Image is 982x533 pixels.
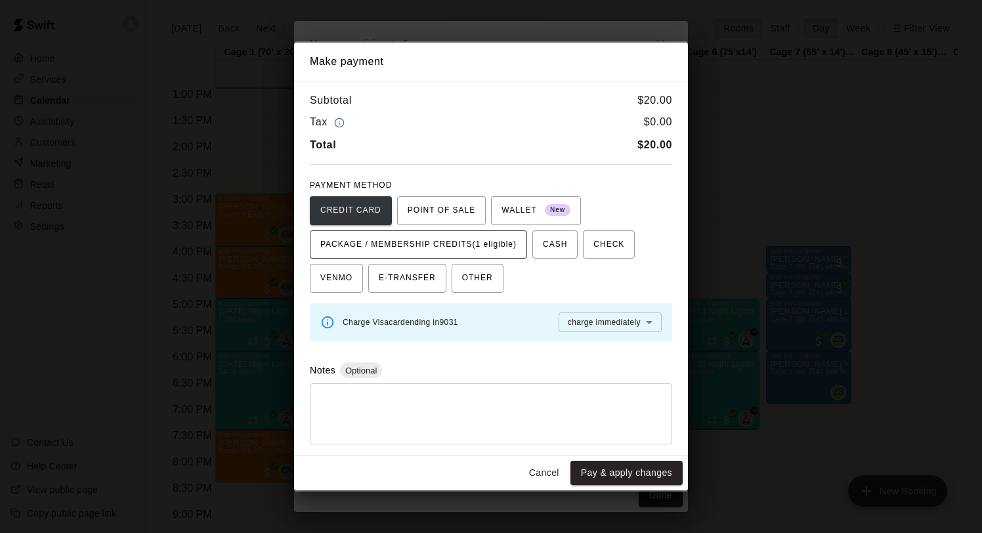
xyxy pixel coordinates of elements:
[368,264,446,293] button: E-TRANSFER
[408,200,475,221] span: POINT OF SALE
[644,114,672,131] h6: $ 0.00
[637,92,672,109] h6: $ 20.00
[462,268,493,289] span: OTHER
[310,139,336,150] b: Total
[310,196,392,225] button: CREDIT CARD
[532,230,578,259] button: CASH
[310,92,352,109] h6: Subtotal
[310,181,392,190] span: PAYMENT METHOD
[491,196,581,225] button: WALLET New
[583,230,635,259] button: CHECK
[310,114,348,131] h6: Tax
[523,461,565,485] button: Cancel
[310,365,335,375] label: Notes
[543,234,567,255] span: CASH
[570,461,683,485] button: Pay & apply changes
[320,234,517,255] span: PACKAGE / MEMBERSHIP CREDITS (1 eligible)
[637,139,672,150] b: $ 20.00
[452,264,503,293] button: OTHER
[340,366,382,375] span: Optional
[320,200,381,221] span: CREDIT CARD
[320,268,352,289] span: VENMO
[568,318,641,327] span: charge immediately
[343,318,458,327] span: Charge Visa card ending in 9031
[593,234,624,255] span: CHECK
[310,264,363,293] button: VENMO
[502,200,570,221] span: WALLET
[379,268,436,289] span: E-TRANSFER
[294,43,688,81] h2: Make payment
[397,196,486,225] button: POINT OF SALE
[545,202,570,219] span: New
[310,230,527,259] button: PACKAGE / MEMBERSHIP CREDITS(1 eligible)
